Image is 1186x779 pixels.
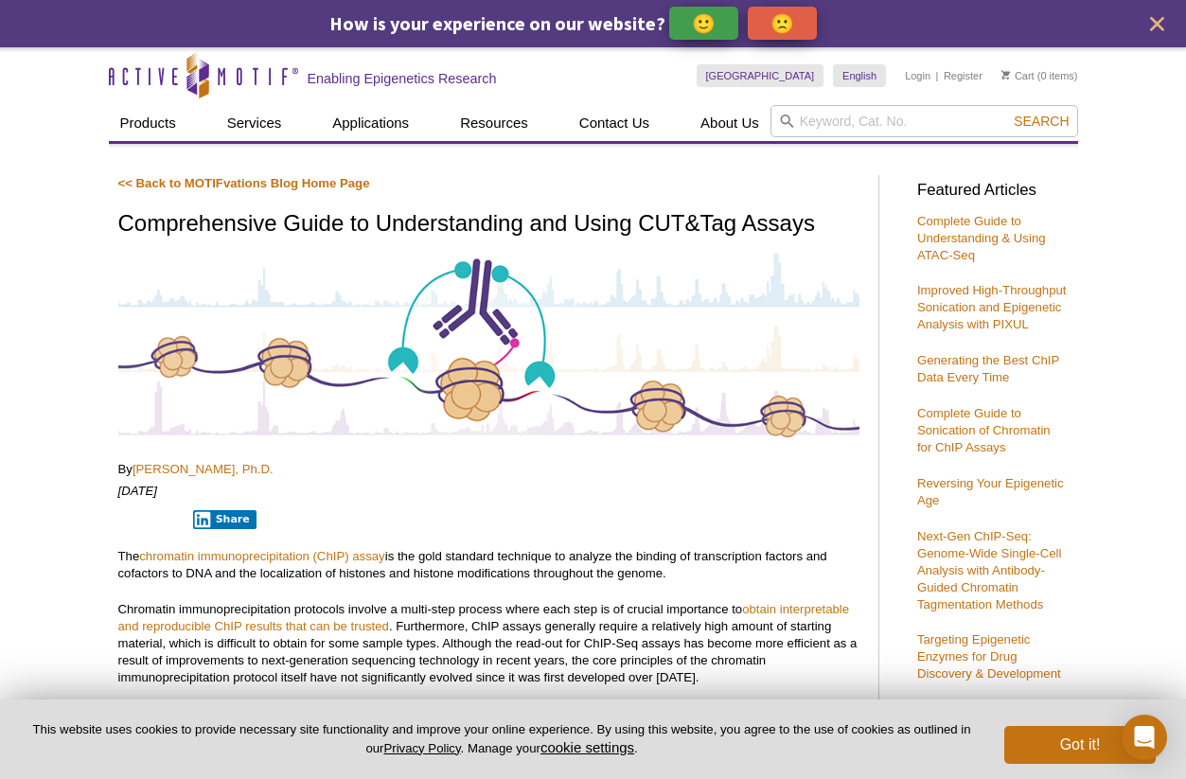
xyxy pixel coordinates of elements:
button: Share [193,510,257,529]
iframe: X Post Button [118,509,181,528]
h1: Comprehensive Guide to Understanding and Using CUT&Tag Assays [118,211,859,239]
p: This website uses cookies to provide necessary site functionality and improve your online experie... [30,721,973,757]
a: Register [944,69,982,82]
a: obtain interpretable and reproducible ChIP results that can be trusted [118,602,850,633]
a: Improved High-Throughput Sonication and Epigenetic Analysis with PIXUL [917,283,1067,331]
input: Keyword, Cat. No. [770,105,1078,137]
p: Chromatin immunoprecipitation protocols involve a multi-step process where each step is of crucia... [118,601,859,686]
span: How is your experience on our website? [329,11,665,35]
h2: Enabling Epigenetics Research [308,70,497,87]
a: About Us [689,105,770,141]
p: 🙂 [692,11,716,35]
a: Resources [449,105,540,141]
a: [PERSON_NAME], Ph.D. [133,462,274,476]
a: Reversing Your Epigenetic Age [917,476,1064,507]
button: Got it! [1004,726,1156,764]
a: [GEOGRAPHIC_DATA] [697,64,824,87]
a: Contact Us [568,105,661,141]
p: By [118,461,859,478]
a: Services [216,105,293,141]
em: [DATE] [118,484,158,498]
a: Complete Guide to Understanding & Using ATAC-Seq [917,214,1046,262]
a: Generating the Best ChIP Data Every Time [917,353,1059,384]
p: 🙁 [770,11,794,35]
p: The is the gold standard technique to analyze the binding of transcription factors and cofactors ... [118,548,859,582]
a: Applications [321,105,420,141]
button: Search [1008,113,1074,130]
a: Products [109,105,187,141]
span: Search [1014,114,1069,129]
div: Open Intercom Messenger [1122,715,1167,760]
a: Cart [1001,69,1035,82]
a: Login [905,69,930,82]
a: chromatin immunoprecipitation (ChIP) assay [139,549,384,563]
button: close [1145,12,1169,36]
a: << Back to MOTIFvations Blog Home Page [118,176,370,190]
li: (0 items) [1001,64,1078,87]
a: Complete Guide to Sonication of Chromatin for ChIP Assays [917,406,1051,454]
img: Antibody-Based Tagmentation Notes [118,250,859,439]
img: Your Cart [1001,70,1010,80]
button: cookie settings [540,739,634,755]
a: Targeting Epigenetic Enzymes for Drug Discovery & Development [917,632,1061,681]
li: | [936,64,939,87]
a: Next-Gen ChIP-Seq: Genome-Wide Single-Cell Analysis with Antibody-Guided Chromatin Tagmentation M... [917,529,1061,611]
a: English [833,64,886,87]
a: Privacy Policy [383,741,460,755]
h3: Featured Articles [917,183,1069,199]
